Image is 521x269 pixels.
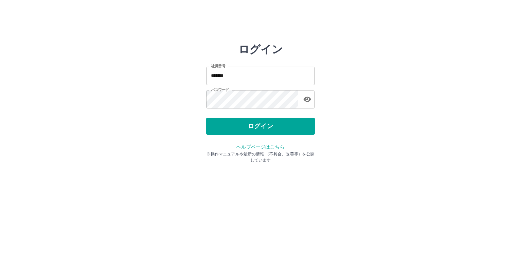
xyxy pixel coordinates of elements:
a: ヘルプページはこちら [236,144,284,150]
label: パスワード [211,87,229,93]
label: 社員番号 [211,64,225,69]
h2: ログイン [238,43,283,56]
button: ログイン [206,118,315,135]
p: ※操作マニュアルや最新の情報 （不具合、改善等）を公開しています [206,151,315,163]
